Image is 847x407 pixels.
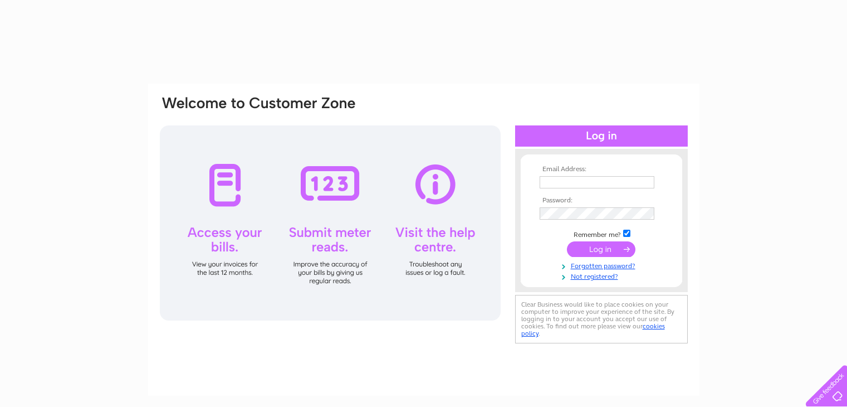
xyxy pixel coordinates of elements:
a: Not registered? [540,270,666,281]
th: Email Address: [537,166,666,173]
div: Clear Business would like to place cookies on your computer to improve your experience of the sit... [515,295,688,343]
input: Submit [567,241,635,257]
a: Forgotten password? [540,260,666,270]
th: Password: [537,197,666,205]
td: Remember me? [537,228,666,239]
a: cookies policy [521,322,665,337]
